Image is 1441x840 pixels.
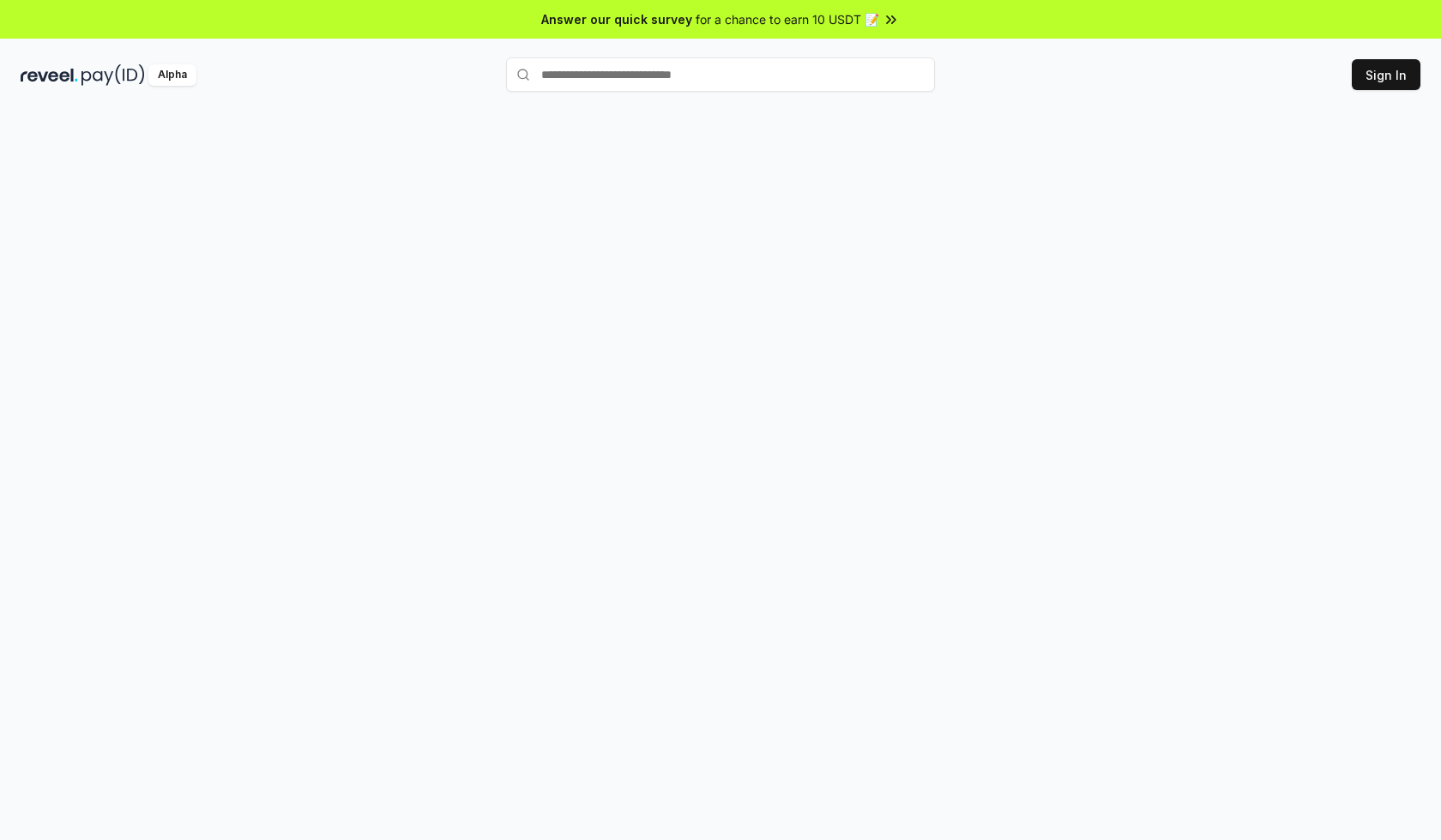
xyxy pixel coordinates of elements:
[81,64,145,86] img: pay_id
[696,10,879,28] span: for a chance to earn 10 USDT 📝
[21,64,78,86] img: reveel_dark
[541,10,692,28] span: Answer our quick survey
[148,64,196,86] div: Alpha
[1352,59,1420,90] button: Sign In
